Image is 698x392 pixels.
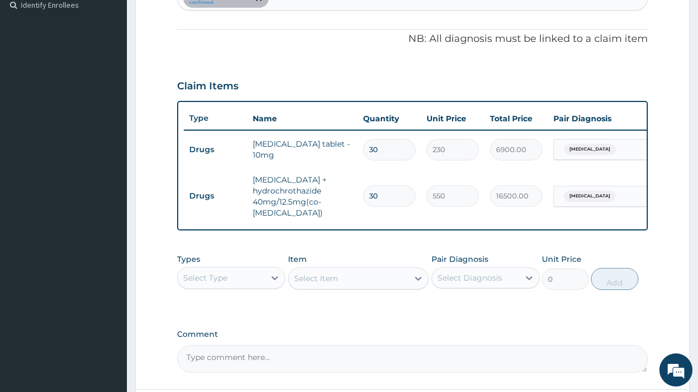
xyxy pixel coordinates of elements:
h3: Claim Items [177,80,238,93]
span: [MEDICAL_DATA] [564,144,616,155]
button: Add [591,268,638,290]
label: Types [177,255,200,264]
textarea: Type your message and hit 'Enter' [6,269,210,307]
div: Select Type [183,272,227,283]
label: Pair Diagnosis [431,254,488,265]
p: NB: All diagnosis must be linked to a claim item [177,32,648,46]
td: Drugs [184,139,247,160]
th: Quantity [358,108,421,130]
img: d_794563401_company_1708531726252_794563401 [20,55,45,83]
th: Total Price [484,108,548,130]
div: Chat with us now [57,62,185,76]
th: Type [184,108,247,128]
th: Pair Diagnosis [548,108,669,130]
label: Comment [177,330,648,339]
td: Drugs [184,186,247,206]
td: [MEDICAL_DATA] tablet - 10mg [247,133,358,166]
label: Item [288,254,307,265]
th: Name [247,108,358,130]
div: Minimize live chat window [181,6,207,32]
div: Select Diagnosis [438,272,502,283]
span: We're online! [64,122,152,234]
td: [MEDICAL_DATA] + hydrochrothazide 40mg/12.5mg(co-[MEDICAL_DATA]) [247,169,358,224]
span: [MEDICAL_DATA] [564,191,616,202]
th: Unit Price [421,108,484,130]
label: Unit Price [542,254,582,265]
